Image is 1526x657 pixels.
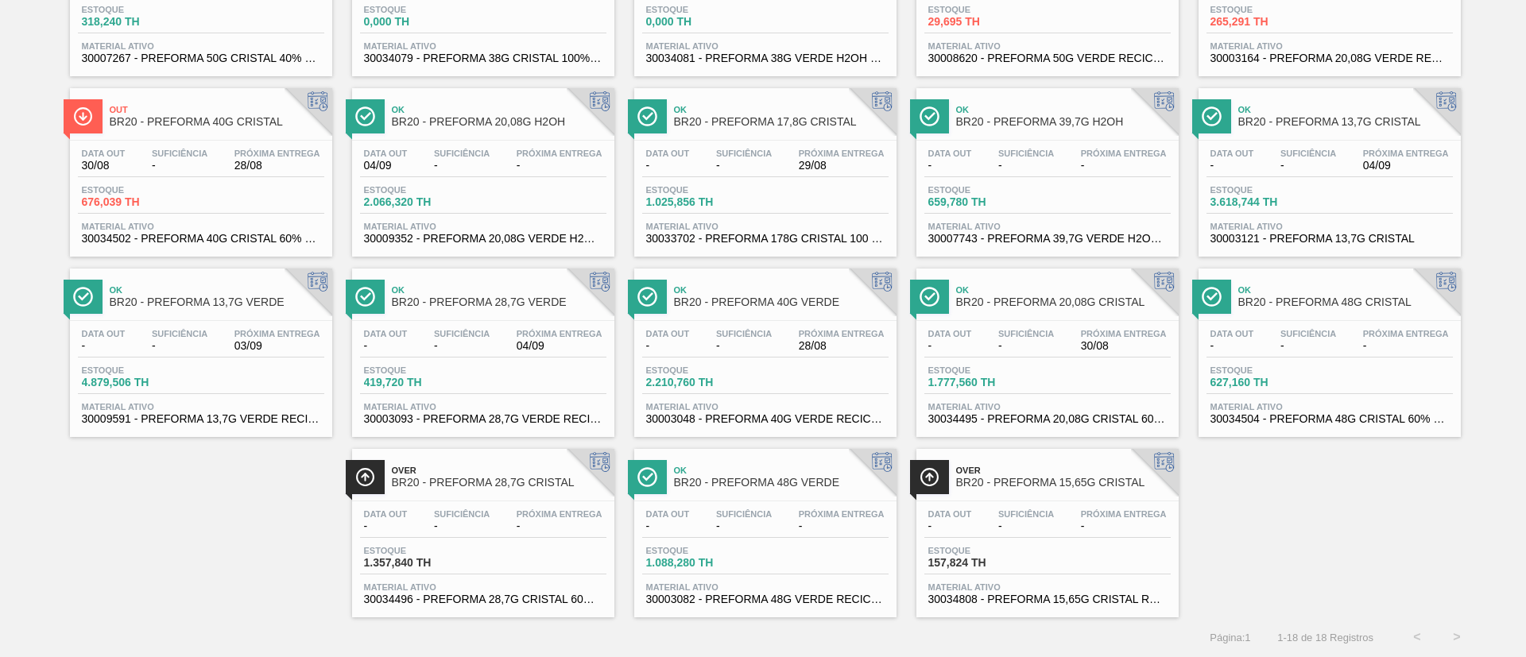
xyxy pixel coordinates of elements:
[364,149,408,158] span: Data out
[82,5,193,14] span: Estoque
[646,160,690,172] span: -
[152,160,207,172] span: -
[637,287,657,307] img: Ícone
[928,377,1040,388] span: 1.777,560 TH
[1280,329,1336,338] span: Suficiência
[82,413,320,425] span: 30009591 - PREFORMA 13,7G VERDE RECICLADA
[799,509,885,519] span: Próxima Entrega
[920,106,939,126] img: Ícone
[716,329,772,338] span: Suficiência
[956,466,1171,475] span: Over
[364,557,475,569] span: 1.357,840 TH
[1210,222,1449,231] span: Material ativo
[928,329,972,338] span: Data out
[646,16,757,28] span: 0,000 TH
[1210,196,1322,208] span: 3.618,744 TH
[928,582,1167,592] span: Material ativo
[956,285,1171,295] span: Ok
[1210,632,1250,643] span: Página : 1
[998,160,1054,172] span: -
[928,340,972,352] span: -
[1280,340,1336,352] span: -
[1238,296,1453,308] span: BR20 - PREFORMA 48G CRISTAL
[928,557,1040,569] span: 157,824 TH
[517,340,602,352] span: 04/09
[716,340,772,352] span: -
[364,402,602,412] span: Material ativo
[956,296,1171,308] span: BR20 - PREFORMA 20,08G CRISTAL
[82,41,320,51] span: Material ativo
[355,467,375,487] img: Ícone
[646,233,885,245] span: 30033702 - PREFORMA 178G CRISTAL 100 RECICLADA
[392,116,606,128] span: BR20 - PREFORMA 20,08G H2OH
[928,402,1167,412] span: Material ativo
[646,329,690,338] span: Data out
[646,5,757,14] span: Estoque
[82,340,126,352] span: -
[799,160,885,172] span: 29/08
[1397,617,1437,657] button: <
[646,557,757,569] span: 1.088,280 TH
[928,196,1040,208] span: 659,780 TH
[234,160,320,172] span: 28/08
[82,185,193,195] span: Estoque
[1210,41,1449,51] span: Material ativo
[82,377,193,388] span: 4.879,506 TH
[73,106,93,126] img: Ícone
[355,287,375,307] img: Ícone
[998,149,1054,158] span: Suficiência
[716,509,772,519] span: Suficiência
[364,413,602,425] span: 30003093 - PREFORMA 28,7G VERDE RECICLADA
[340,257,622,437] a: ÍconeOkBR20 - PREFORMA 28,7G VERDEData out-Suficiência-Próxima Entrega04/09Estoque419,720 THMater...
[58,76,340,257] a: ÍconeOutBR20 - PREFORMA 40G CRISTALData out30/08Suficiência-Próxima Entrega28/08Estoque676,039 TH...
[1202,106,1222,126] img: Ícone
[1210,402,1449,412] span: Material ativo
[82,329,126,338] span: Data out
[355,106,375,126] img: Ícone
[517,149,602,158] span: Próxima Entrega
[434,340,490,352] span: -
[1081,520,1167,532] span: -
[1280,149,1336,158] span: Suficiência
[82,160,126,172] span: 30/08
[799,340,885,352] span: 28/08
[82,402,320,412] span: Material ativo
[392,296,606,308] span: BR20 - PREFORMA 28,7G VERDE
[1081,340,1167,352] span: 30/08
[392,466,606,475] span: Over
[364,546,475,555] span: Estoque
[646,520,690,532] span: -
[646,52,885,64] span: 30034081 - PREFORMA 38G VERDE H2OH RECICLADA
[1081,329,1167,338] span: Próxima Entrega
[1363,329,1449,338] span: Próxima Entrega
[928,593,1167,605] span: 30034808 - PREFORMA 15,65G CRISTAL RECICLADA
[799,520,885,532] span: -
[716,160,772,172] span: -
[234,329,320,338] span: Próxima Entrega
[110,296,324,308] span: BR20 - PREFORMA 13,7G VERDE
[904,76,1187,257] a: ÍconeOkBR20 - PREFORMA 39,7G H2OHData out-Suficiência-Próxima Entrega-Estoque659,780 THMaterial a...
[904,257,1187,437] a: ÍconeOkBR20 - PREFORMA 20,08G CRISTALData out-Suficiência-Próxima Entrega30/08Estoque1.777,560 TH...
[1238,116,1453,128] span: BR20 - PREFORMA 13,7G CRISTAL
[82,233,320,245] span: 30034502 - PREFORMA 40G CRISTAL 60% REC
[1210,160,1254,172] span: -
[364,5,475,14] span: Estoque
[1210,52,1449,64] span: 30003164 - PREFORMA 20,08G VERDE RECICLADA
[434,509,490,519] span: Suficiência
[58,257,340,437] a: ÍconeOkBR20 - PREFORMA 13,7G VERDEData out-Suficiência-Próxima Entrega03/09Estoque4.879,506 THMat...
[1187,257,1469,437] a: ÍconeOkBR20 - PREFORMA 48G CRISTALData out-Suficiência-Próxima Entrega-Estoque627,160 THMaterial ...
[1210,5,1322,14] span: Estoque
[434,149,490,158] span: Suficiência
[152,340,207,352] span: -
[82,196,193,208] span: 676,039 TH
[1210,329,1254,338] span: Data out
[956,116,1171,128] span: BR20 - PREFORMA 39,7G H2OH
[1275,632,1373,643] span: 1 - 18 de 18 Registros
[517,520,602,532] span: -
[646,509,690,519] span: Data out
[928,365,1040,375] span: Estoque
[82,16,193,28] span: 318,240 TH
[928,52,1167,64] span: 30008620 - PREFORMA 50G VERDE RECICLADA
[1210,365,1322,375] span: Estoque
[637,467,657,487] img: Ícone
